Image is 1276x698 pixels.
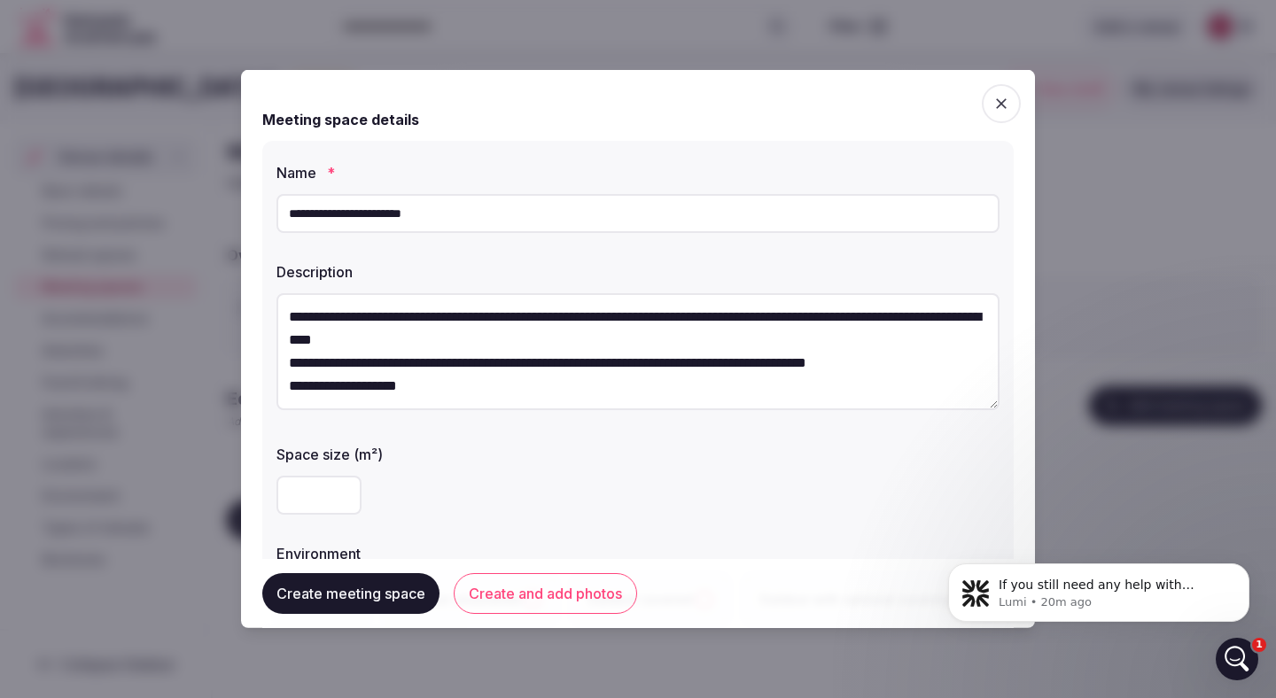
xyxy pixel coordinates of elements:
[1216,638,1258,680] iframe: Intercom live chat
[922,526,1276,650] iframe: Intercom notifications message
[262,109,419,130] h2: Meeting space details
[454,573,637,614] button: Create and add photos
[262,573,440,614] button: Create meeting space
[276,447,1000,461] label: Space size (m²)
[1252,638,1266,652] span: 1
[276,547,1000,561] label: Environment
[276,265,1000,279] label: Description
[276,166,1000,180] label: Name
